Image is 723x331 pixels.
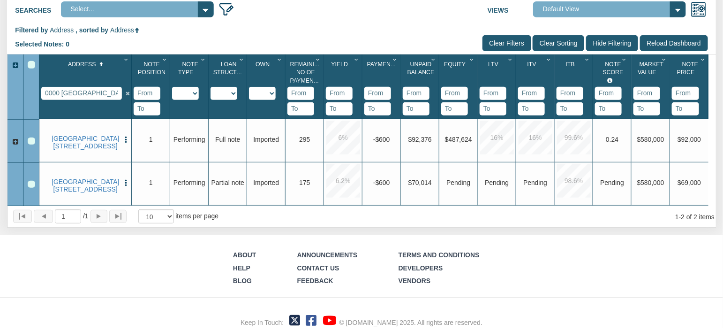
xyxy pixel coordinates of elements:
[480,87,506,100] input: From
[633,87,660,100] input: From
[364,58,400,115] div: Sort None
[41,58,131,100] div: Sort Ascending
[41,58,131,87] div: Address Sort Ascending
[480,58,516,87] div: Ltv Sort None
[134,58,170,87] div: Note Position Sort None
[672,58,708,115] div: Sort None
[557,58,593,115] div: Sort None
[403,58,439,115] div: Sort None
[256,61,270,68] span: Own
[215,136,240,143] span: Full note
[403,58,439,87] div: Unpaid Balance Sort None
[83,212,85,220] abbr: of
[441,102,468,115] input: To
[122,136,130,144] img: cell-menu.png
[297,264,339,272] a: Contact Us
[373,136,390,143] span: -$600
[287,87,314,100] input: From
[557,58,593,87] div: Itb Sort None
[233,251,256,259] a: About
[391,54,400,63] div: Column Menu
[482,35,531,51] input: Clear Filters
[399,264,443,272] a: Developers
[8,61,23,70] div: Expand All
[586,35,638,51] input: Hide Filtering
[50,26,74,34] span: Address
[638,61,664,76] span: Market Value
[90,210,108,223] button: Page forward
[28,61,35,69] div: Select All
[15,26,48,34] span: Filtered by
[519,121,552,154] div: 16.0
[633,102,660,115] input: To
[480,58,516,115] div: Sort None
[557,87,583,100] input: From
[403,87,429,100] input: From
[211,58,247,100] div: Sort None
[364,58,400,87] div: Payment(P&I) Sort None
[620,54,631,63] div: Column Menu
[403,102,429,115] input: To
[441,87,468,100] input: From
[134,87,160,100] input: From
[276,54,285,63] div: Column Menu
[675,213,715,221] span: 1 2 of 2 items
[109,210,127,223] button: Page to last
[672,58,708,87] div: Note Price Sort None
[83,212,89,221] span: 1
[290,61,323,84] span: Remaining No Of Payments
[15,1,60,15] label: Searches
[527,61,536,68] span: Itv
[173,136,205,143] span: Performing
[237,54,246,63] div: Column Menu
[445,136,472,143] span: $487,624
[518,102,545,115] input: To
[468,54,477,63] div: Column Menu
[34,210,53,223] button: Page back
[399,277,431,285] a: Vendors
[523,179,547,186] span: No Data
[583,54,592,63] div: Column Menu
[15,35,76,54] div: Selected Notes: 0
[518,58,554,87] div: Itv Sort None
[353,54,361,63] div: Column Menu
[545,54,554,63] div: Column Menu
[297,251,358,259] a: Announcements
[28,181,35,188] div: Row 3, Row Selection Checkbox
[122,54,131,63] div: Column Menu
[633,58,670,87] div: Market Value Sort None
[339,318,482,328] div: © [DOMAIN_NAME] 2025. All rights are reserved.
[326,102,353,115] input: To
[52,178,119,193] a: 0000 B Lafayette Ave, Baltimore, MD, 21202
[429,54,438,63] div: Column Menu
[326,164,360,198] div: 6.2
[660,54,669,63] div: Column Menu
[249,58,285,87] div: Own Sort None
[134,58,170,115] div: Sort None
[211,58,247,87] div: Loan Structure Sort None
[399,251,480,259] a: Terms and Conditions
[287,102,314,115] input: To
[173,179,205,186] span: Performing
[600,179,624,186] span: Pending
[122,135,130,144] button: Press to open the note menu
[172,58,208,87] div: Note Type Sort None
[637,136,664,143] span: $580,000
[68,61,96,68] span: Address
[75,26,77,34] span: ,
[672,102,699,115] input: To
[52,135,119,150] a: 0000 B Lafayette Ave, Baltimore, MD, 21202
[595,58,631,115] div: Sort None
[110,26,134,34] span: Address
[595,58,631,87] div: Note Score Sort None
[557,164,591,198] div: 98.6
[218,1,234,17] img: edit_filter_icon.png
[699,54,708,63] div: Column Menu
[79,26,108,34] span: sorted by
[672,87,699,100] input: From
[28,138,35,145] div: Row 1, Row Selection Checkbox
[326,87,353,100] input: From
[485,179,509,186] span: No Data
[691,1,707,17] img: views.png
[407,61,435,76] span: Unpaid Balance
